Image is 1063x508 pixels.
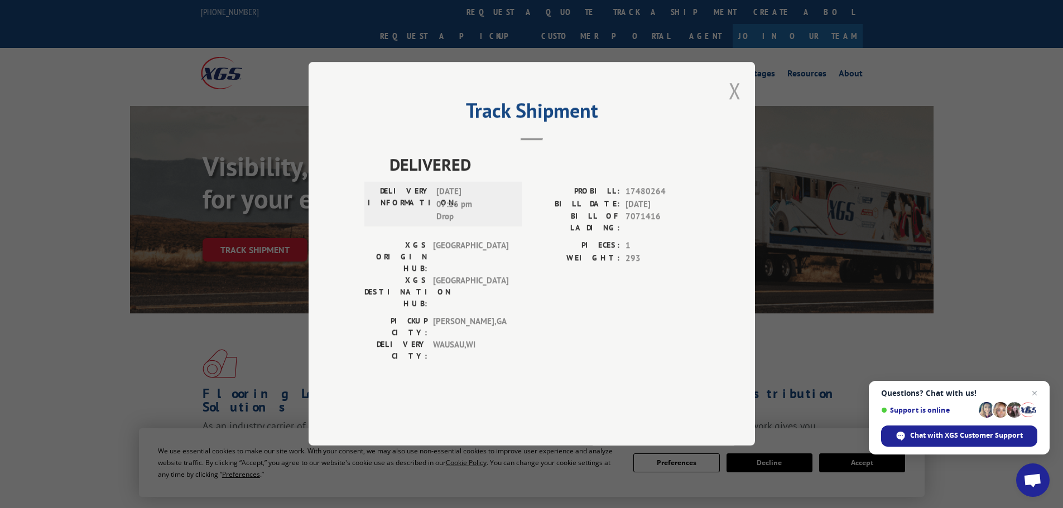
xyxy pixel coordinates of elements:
[433,316,508,339] span: [PERSON_NAME] , GA
[1028,386,1041,400] span: Close chat
[433,339,508,362] span: WAUSAU , WI
[433,275,508,310] span: [GEOGRAPHIC_DATA]
[532,211,620,234] label: BILL OF LADING:
[626,252,699,265] span: 293
[1016,463,1050,497] div: Open chat
[364,339,427,362] label: DELIVERY CITY:
[364,240,427,275] label: XGS ORIGIN HUB:
[910,430,1023,441] span: Chat with XGS Customer Support
[626,198,699,211] span: [DATE]
[532,252,620,265] label: WEIGHT:
[881,406,975,414] span: Support is online
[364,316,427,339] label: PICKUP CITY:
[389,152,699,177] span: DELIVERED
[364,275,427,310] label: XGS DESTINATION HUB:
[368,186,431,224] label: DELIVERY INFORMATION:
[364,103,699,124] h2: Track Shipment
[626,240,699,253] span: 1
[433,240,508,275] span: [GEOGRAPHIC_DATA]
[881,389,1037,398] span: Questions? Chat with us!
[626,211,699,234] span: 7071416
[626,186,699,199] span: 17480264
[729,76,741,105] button: Close modal
[532,186,620,199] label: PROBILL:
[436,186,512,224] span: [DATE] 07:16 pm Drop
[881,425,1037,447] div: Chat with XGS Customer Support
[532,240,620,253] label: PIECES:
[532,198,620,211] label: BILL DATE:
